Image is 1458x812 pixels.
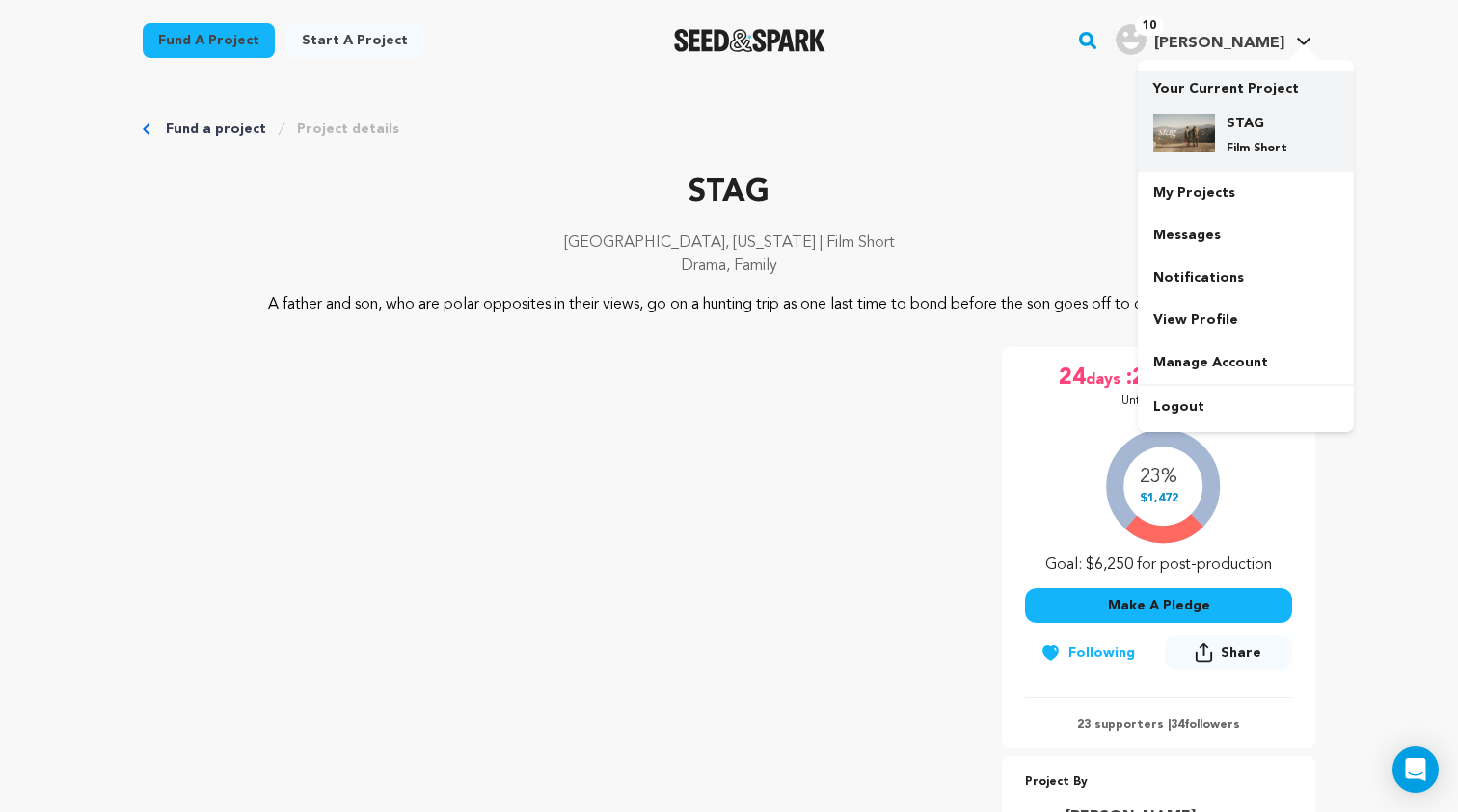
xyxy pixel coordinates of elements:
[1138,341,1354,384] a: Manage Account
[1227,141,1296,156] p: Film Short
[1025,588,1292,623] button: Make A Pledge
[674,29,825,52] a: Seed&Spark Homepage
[143,231,1315,255] p: [GEOGRAPHIC_DATA], [US_STATE] | Film Short
[1025,636,1150,670] button: Following
[1138,257,1354,299] a: Notifications
[286,23,423,58] a: Start a project
[1135,16,1164,36] span: 10
[1025,771,1292,794] p: Project By
[260,293,1199,316] p: A father and son, who are polar opposites in their views, go on a hunting trip as one last time t...
[1086,363,1124,393] span: days
[1227,114,1296,133] h4: STAG
[674,29,825,52] img: Seed&Spark Logo Dark Mode
[1138,214,1354,257] a: Messages
[297,120,399,139] a: Project details
[1153,114,1215,152] img: 59481761cea9af61.jpg
[1025,717,1292,733] p: 23 supporters | followers
[1154,36,1284,51] span: [PERSON_NAME]
[1221,643,1261,663] span: Share
[1138,172,1354,214] a: My Projects
[1124,363,1159,393] span: :21
[1165,635,1292,670] button: Share
[1112,20,1315,55] a: Nick G.'s Profile
[1112,20,1315,61] span: Nick G.'s Profile
[143,120,1315,139] div: Breadcrumb
[1165,635,1292,678] span: Share
[1059,363,1086,393] span: 24
[1116,24,1147,55] img: user.png
[1121,393,1196,409] p: Until Deadline
[1392,746,1439,793] div: Open Intercom Messenger
[1153,71,1338,172] a: Your Current Project STAG Film Short
[143,23,275,58] a: Fund a project
[143,255,1315,278] p: Drama, Family
[143,170,1315,216] p: STAG
[1153,71,1338,98] p: Your Current Project
[1116,24,1284,55] div: Nick G.'s Profile
[1171,719,1184,731] span: 34
[1138,299,1354,341] a: View Profile
[166,120,266,139] a: Fund a project
[1138,386,1354,428] a: Logout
